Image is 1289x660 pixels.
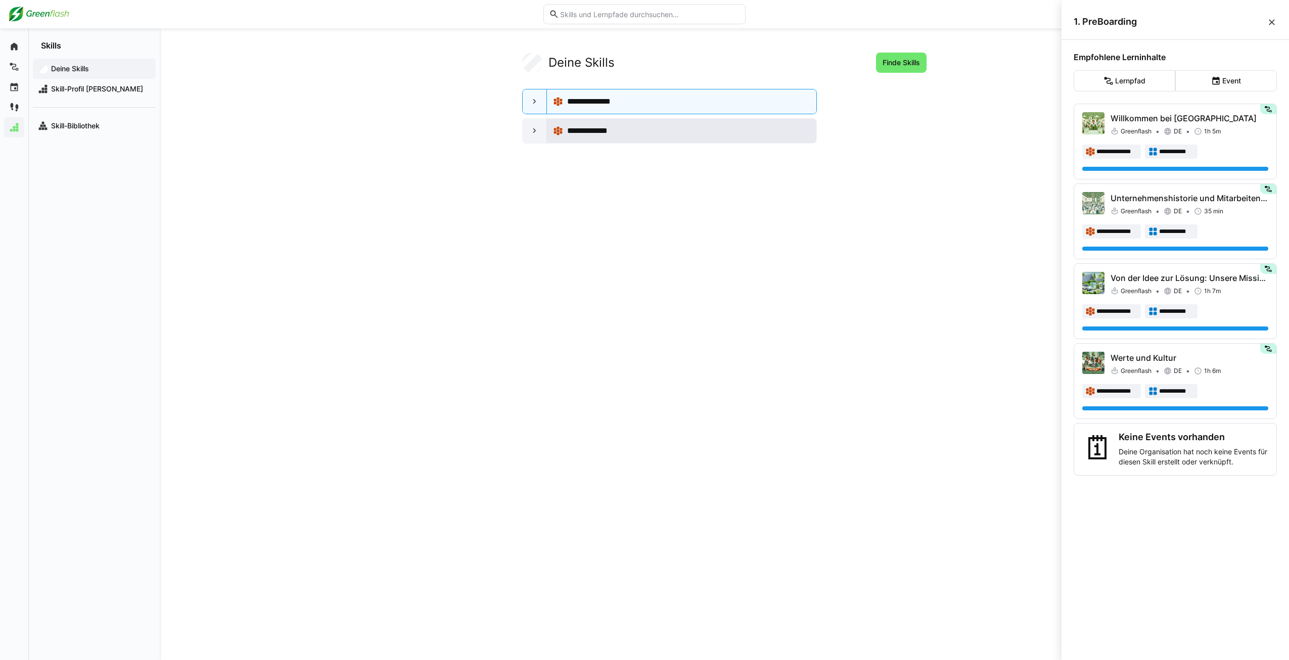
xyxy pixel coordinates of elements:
[1174,207,1182,215] span: DE
[1174,367,1182,375] span: DE
[1074,52,1277,62] h4: Empfohlene Lerninhalte
[1121,367,1152,375] span: Greenflash
[1204,127,1221,135] span: 1h 5m
[1111,352,1268,364] p: Werte und Kultur
[1111,192,1268,204] p: Unternehmenshistorie und Mitarbeitende
[1082,272,1104,294] img: Von der Idee zur Lösung: Unsere Mission
[1204,367,1221,375] span: 1h 6m
[1204,287,1221,295] span: 1h 7m
[548,55,615,70] h2: Deine Skills
[1175,70,1277,91] eds-button-option: Event
[1121,287,1152,295] span: Greenflash
[1121,207,1152,215] span: Greenflash
[1082,352,1104,374] img: Werte und Kultur
[1119,432,1268,443] h3: Keine Events vorhanden
[1174,127,1182,135] span: DE
[876,53,927,73] button: Finde Skills
[559,10,740,19] input: Skills und Lernpfade durchsuchen…
[50,84,151,94] span: Skill-Profil [PERSON_NAME]
[1082,112,1104,134] img: Willkommen bei Greenflash
[1174,287,1182,295] span: DE
[881,58,922,68] span: Finde Skills
[1082,192,1104,214] img: Unternehmenshistorie und Mitarbeitende
[1204,207,1223,215] span: 35 min
[1111,112,1268,124] p: Willkommen bei [GEOGRAPHIC_DATA]
[1074,70,1175,91] eds-button-option: Lernpfad
[1082,432,1115,467] div: 🗓
[1111,272,1268,284] p: Von der Idee zur Lösung: Unsere Mission
[1074,16,1267,27] span: 1. PreBoarding
[1119,447,1268,467] p: Deine Organisation hat noch keine Events für diesen Skill erstellt oder verknüpft.
[1121,127,1152,135] span: Greenflash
